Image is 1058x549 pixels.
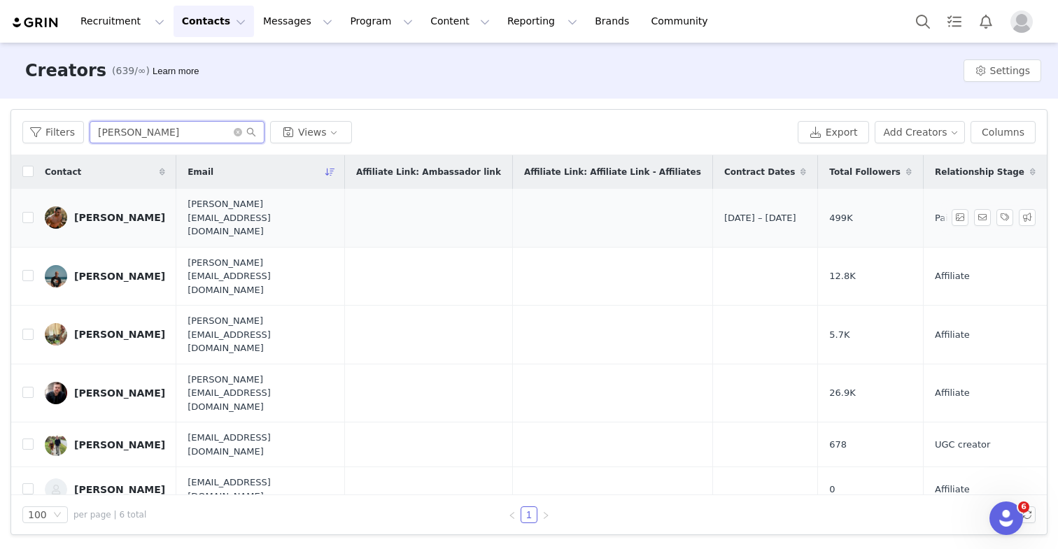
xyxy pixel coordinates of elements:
[643,6,723,37] a: Community
[188,476,333,503] span: [EMAIL_ADDRESS][DOMAIN_NAME]
[150,64,202,78] div: Tooltip anchor
[73,508,146,521] span: per page | 6 total
[989,501,1023,535] iframe: Intercom live chat
[798,121,869,143] button: Export
[74,271,165,282] div: [PERSON_NAME]
[971,121,1036,143] button: Columns
[45,206,67,229] img: ecb812cb-8b4d-4630-a0f3-c2ca09b64cc7.jpg
[1002,10,1047,33] button: Profile
[72,6,173,37] button: Recruitment
[935,386,970,400] span: Affiliate
[724,166,795,178] span: Contract Dates
[174,6,254,37] button: Contacts
[255,6,341,37] button: Messages
[28,507,47,522] div: 100
[422,6,498,37] button: Content
[74,212,165,223] div: [PERSON_NAME]
[829,269,855,283] span: 12.8K
[829,483,835,497] span: 0
[935,328,970,342] span: Affiliate
[74,329,165,340] div: [PERSON_NAME]
[542,511,550,520] i: icon: right
[74,439,165,450] div: [PERSON_NAME]
[908,6,938,37] button: Search
[188,166,213,178] span: Email
[188,197,333,238] span: [PERSON_NAME][EMAIL_ADDRESS][DOMAIN_NAME]
[234,128,242,136] i: icon: close-circle
[45,206,165,229] a: [PERSON_NAME]
[524,166,701,178] span: Affiliate Link: Affiliate Link - Affiliates
[188,256,333,297] span: [PERSON_NAME][EMAIL_ADDRESS][DOMAIN_NAME]
[45,478,165,501] a: [PERSON_NAME]
[45,323,67,345] img: 19d1fd96-3377-4b56-a8f2-7c69f14aa4fe.jpg
[499,6,586,37] button: Reporting
[724,211,796,225] span: [DATE] – [DATE]
[935,438,990,452] span: UGC creator
[829,438,847,452] span: 678
[1010,10,1033,33] img: placeholder-profile.jpg
[356,166,501,178] span: Affiliate Link: Ambassador link
[537,506,554,523] li: Next Page
[25,58,106,83] h3: Creators
[974,209,996,226] span: Send Email
[521,507,537,522] a: 1
[45,478,67,501] img: 16bc2f75-f3c4-4aaf-b7a0-53cdf08e6337--s.jpg
[90,121,264,143] input: Search...
[829,166,901,178] span: Total Followers
[45,434,67,456] img: 621718b8-2bf8-4a79-8007-ae04db7f776c.jpg
[188,431,333,458] span: [EMAIL_ADDRESS][DOMAIN_NAME]
[504,506,521,523] li: Previous Page
[508,511,516,520] i: icon: left
[53,511,62,520] i: icon: down
[45,265,67,287] img: 391cec25-d4dd-44f5-a9c5-ca5d6704a7c0.jpg
[935,211,989,225] span: Paid Partner
[188,373,333,414] span: [PERSON_NAME][EMAIL_ADDRESS][DOMAIN_NAME]
[341,6,421,37] button: Program
[188,314,333,355] span: [PERSON_NAME][EMAIL_ADDRESS][DOMAIN_NAME]
[45,265,165,287] a: [PERSON_NAME]
[1018,501,1029,513] span: 6
[875,121,966,143] button: Add Creators
[964,59,1041,82] button: Settings
[74,484,165,495] div: [PERSON_NAME]
[935,483,970,497] span: Affiliate
[45,166,81,178] span: Contact
[45,434,165,456] a: [PERSON_NAME]
[112,64,150,78] span: (639/∞)
[935,166,1024,178] span: Relationship Stage
[45,382,67,404] img: 0b1941ea-370a-4e54-9fb0-4bdf3b29f93f.jpg
[935,269,970,283] span: Affiliate
[829,328,849,342] span: 5.7K
[829,386,855,400] span: 26.9K
[11,16,60,29] img: grin logo
[270,121,352,143] button: Views
[45,323,165,345] a: [PERSON_NAME]
[22,121,84,143] button: Filters
[939,6,970,37] a: Tasks
[521,506,537,523] li: 1
[74,387,165,399] div: [PERSON_NAME]
[45,382,165,404] a: [PERSON_NAME]
[246,127,256,137] i: icon: search
[829,211,852,225] span: 499K
[971,6,1001,37] button: Notifications
[586,6,642,37] a: Brands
